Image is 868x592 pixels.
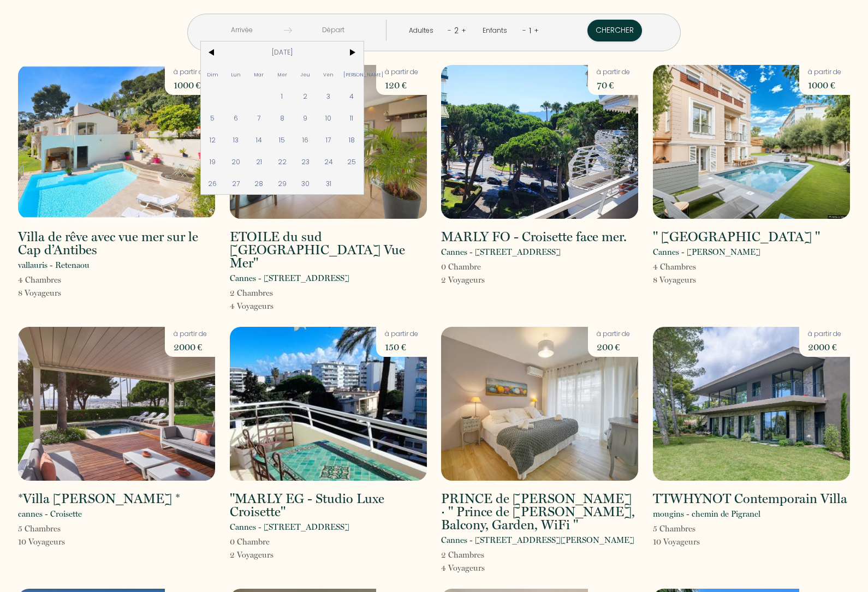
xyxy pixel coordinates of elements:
[317,107,341,129] span: 10
[224,107,247,129] span: 6
[18,259,90,272] p: vallauris - Retenaou
[18,286,61,300] p: 8 Voyageur
[58,275,61,285] span: s
[653,65,850,219] img: rental-image
[692,524,695,534] span: s
[693,275,696,285] span: s
[653,260,696,273] p: 4 Chambre
[653,522,700,535] p: 5 Chambre
[230,272,349,285] p: Cannes - [STREET_ADDRESS]
[247,107,271,129] span: 7
[451,22,461,39] div: 2
[385,77,418,93] p: 120 €
[247,129,271,151] span: 14
[18,273,61,286] p: 4 Chambre
[230,521,349,534] p: Cannes - [STREET_ADDRESS]
[693,262,696,272] span: s
[292,20,376,41] input: Départ
[294,85,317,107] span: 2
[18,327,215,481] img: rental-image
[18,492,180,505] h2: *Villa [PERSON_NAME] *
[294,129,317,151] span: 16
[270,63,294,85] span: Mer
[340,85,364,107] span: 4
[597,67,630,77] p: à partir de
[526,22,534,39] div: 1
[224,172,247,194] span: 27
[441,534,634,547] p: Cannes - [STREET_ADDRESS][PERSON_NAME]
[270,129,294,151] span: 15
[441,260,485,273] p: 0 Chambre
[294,172,317,194] span: 30
[461,25,466,35] a: +
[340,151,364,172] span: 25
[483,26,511,36] div: Enfants
[57,524,61,534] span: s
[174,77,207,93] p: 1000 €
[340,129,364,151] span: 18
[201,41,224,63] span: <
[201,63,224,85] span: Dim
[481,275,485,285] span: s
[409,26,437,36] div: Adultes
[808,329,841,339] p: à partir de
[270,107,294,129] span: 8
[808,339,841,355] p: 2000 €
[224,151,247,172] span: 20
[174,339,207,355] p: 2000 €
[18,522,65,535] p: 5 Chambre
[230,535,274,548] p: 0 Chambre
[441,230,627,243] h2: MARLY FO - Croisette face mer.
[270,151,294,172] span: 22
[62,537,65,547] span: s
[230,230,427,270] h2: ETOILE du sud [GEOGRAPHIC_DATA] Vue Mer"
[201,107,224,129] span: 5
[18,535,65,548] p: 10 Voyageur
[587,20,642,41] button: Chercher
[201,172,224,194] span: 26
[385,67,418,77] p: à partir de
[697,537,700,547] span: s
[441,65,638,219] img: rental-image
[284,26,292,34] img: guests
[58,288,61,298] span: s
[317,129,341,151] span: 17
[270,550,274,560] span: s
[247,151,271,172] span: 21
[448,25,451,35] a: -
[385,339,418,355] p: 150 €
[597,339,630,355] p: 200 €
[230,286,274,300] p: 2 Chambre
[653,507,760,521] p: mougins - chemin de Pigranel
[534,25,539,35] a: +
[385,329,418,339] p: à partir de
[230,492,427,518] h2: "MARLY EG - Studio Luxe Croisette"
[317,63,341,85] span: Ven
[294,63,317,85] span: Jeu
[18,230,215,256] h2: Villa de rêve avec vue mer sur le Cap d’Antibes
[653,273,696,286] p: 8 Voyageur
[294,107,317,129] span: 9
[201,129,224,151] span: 12
[18,65,215,219] img: rental-image
[317,151,341,172] span: 24
[230,327,427,481] img: rental-image
[174,67,207,77] p: à partir de
[224,63,247,85] span: Lun
[270,172,294,194] span: 29
[597,329,630,339] p: à partir de
[441,492,638,531] h2: PRINCE de [PERSON_NAME] · " Prince de [PERSON_NAME], Balcony, Garden, WiFi "
[808,67,841,77] p: à partir de
[653,246,760,259] p: Cannes - [PERSON_NAME]
[441,246,561,259] p: Cannes - [STREET_ADDRESS]
[597,77,630,93] p: 70 €
[340,107,364,129] span: 11
[230,300,274,313] p: 4 Voyageur
[247,63,271,85] span: Mar
[201,151,224,172] span: 19
[340,41,364,63] span: >
[270,288,273,298] span: s
[653,492,847,505] h2: TTWHYNOT Contemporain Villa
[653,535,700,548] p: 10 Voyageur
[441,548,485,561] p: 2 Chambre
